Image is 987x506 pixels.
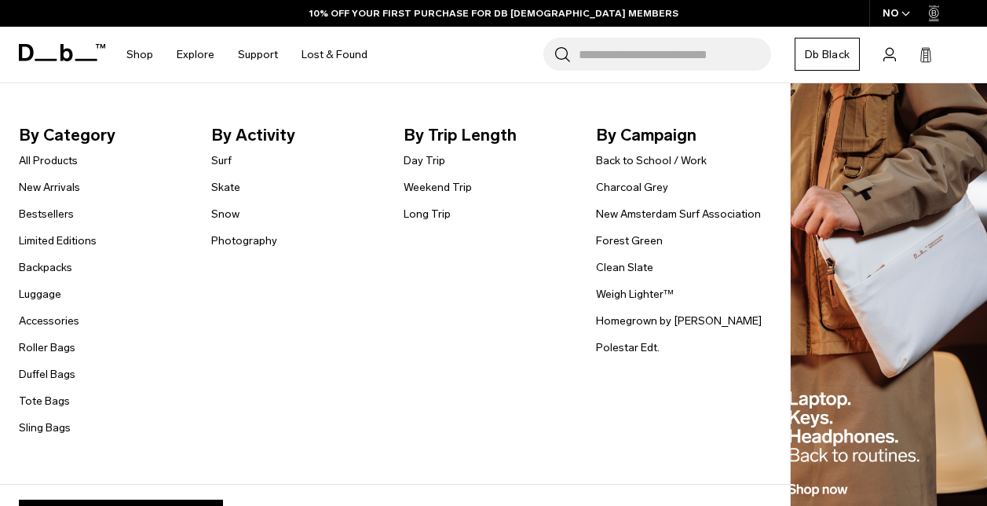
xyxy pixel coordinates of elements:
[596,313,762,329] a: Homegrown by [PERSON_NAME]
[19,206,74,222] a: Bestsellers
[404,179,472,196] a: Weekend Trip
[19,366,75,383] a: Duffel Bags
[596,339,660,356] a: Polestar Edt.
[309,6,678,20] a: 10% OFF YOUR FIRST PURCHASE FOR DB [DEMOGRAPHIC_DATA] MEMBERS
[19,420,71,436] a: Sling Bags
[19,152,78,169] a: All Products
[404,152,445,169] a: Day Trip
[19,259,72,276] a: Backpacks
[211,152,232,169] a: Surf
[302,27,367,82] a: Lost & Found
[19,286,61,302] a: Luggage
[404,206,451,222] a: Long Trip
[19,339,75,356] a: Roller Bags
[596,259,653,276] a: Clean Slate
[596,179,668,196] a: Charcoal Grey
[211,233,277,249] a: Photography
[211,206,239,222] a: Snow
[19,123,186,148] span: By Category
[126,27,153,82] a: Shop
[211,123,378,148] span: By Activity
[19,233,97,249] a: Limited Editions
[19,179,80,196] a: New Arrivals
[404,123,571,148] span: By Trip Length
[19,313,79,329] a: Accessories
[177,27,214,82] a: Explore
[596,123,763,148] span: By Campaign
[238,27,278,82] a: Support
[211,179,240,196] a: Skate
[596,233,663,249] a: Forest Green
[795,38,860,71] a: Db Black
[19,393,70,409] a: Tote Bags
[596,206,761,222] a: New Amsterdam Surf Association
[596,286,674,302] a: Weigh Lighter™
[115,27,379,82] nav: Main Navigation
[596,152,707,169] a: Back to School / Work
